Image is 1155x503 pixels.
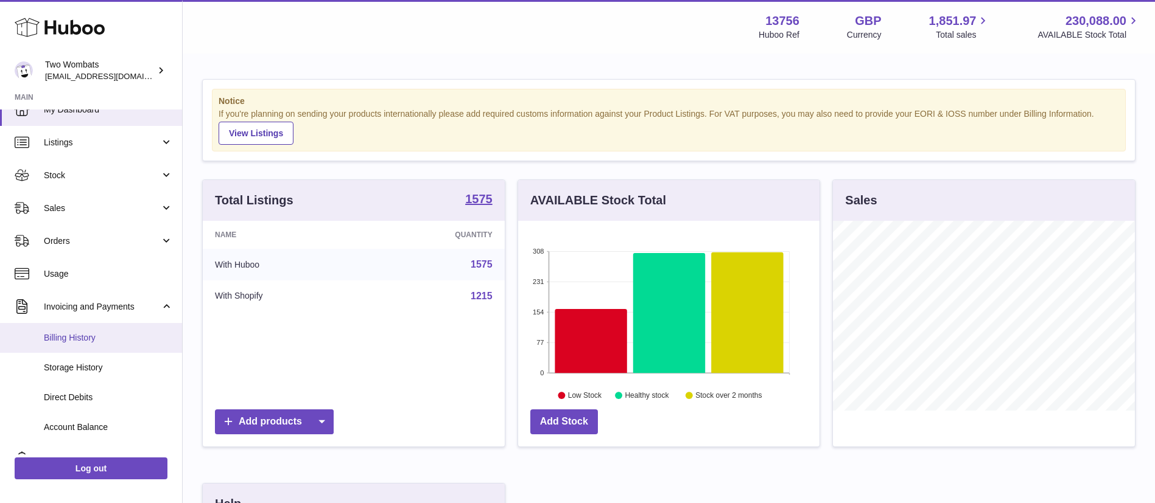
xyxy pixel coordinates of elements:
span: Stock [44,170,160,181]
span: Account Balance [44,421,173,433]
span: Sales [44,203,160,214]
td: With Shopify [203,280,365,312]
span: Billing History [44,332,173,344]
strong: 13756 [765,13,799,29]
span: Listings [44,137,160,148]
span: Total sales [936,29,990,41]
span: 1,851.97 [929,13,977,29]
img: internalAdmin-13756@internal.huboo.com [15,61,33,80]
div: If you're planning on sending your products internationally please add required customs informati... [219,108,1119,145]
a: Add Stock [530,409,598,434]
span: Direct Debits [44,392,173,403]
a: 230,088.00 AVAILABLE Stock Total [1037,13,1140,41]
h3: Total Listings [215,192,293,209]
h3: Sales [845,192,877,209]
div: Currency [847,29,882,41]
a: 1215 [471,291,493,301]
th: Quantity [365,221,504,249]
span: My Dashboard [44,104,173,116]
div: Huboo Ref [759,29,799,41]
h3: AVAILABLE Stock Total [530,192,666,209]
span: Cases [44,453,173,464]
a: 1,851.97 Total sales [929,13,991,41]
span: Invoicing and Payments [44,301,160,313]
span: 230,088.00 [1065,13,1126,29]
div: Two Wombats [45,59,155,82]
text: Stock over 2 months [695,391,762,400]
text: 154 [533,308,544,316]
a: View Listings [219,122,293,145]
a: 1575 [471,259,493,269]
text: 308 [533,248,544,255]
strong: GBP [855,13,881,29]
span: Orders [44,235,160,247]
span: [EMAIL_ADDRESS][DOMAIN_NAME] [45,71,179,81]
text: 77 [536,339,544,346]
a: Add products [215,409,334,434]
a: 1575 [465,193,493,207]
strong: Notice [219,95,1119,107]
text: Healthy stock [625,391,669,400]
a: Log out [15,457,167,479]
span: AVAILABLE Stock Total [1037,29,1140,41]
text: 0 [540,369,544,376]
td: With Huboo [203,249,365,280]
span: Storage History [44,362,173,373]
text: Low Stock [568,391,602,400]
th: Name [203,221,365,249]
span: Usage [44,268,173,280]
text: 231 [533,278,544,285]
strong: 1575 [465,193,493,205]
